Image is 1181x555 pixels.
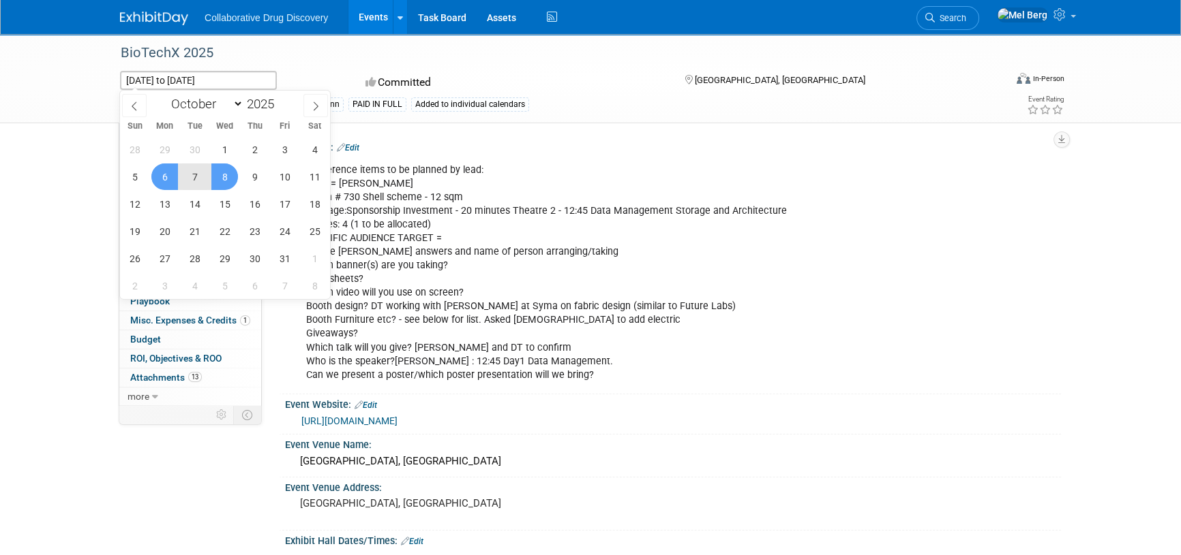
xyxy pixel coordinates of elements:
[285,434,1061,451] div: Event Venue Name:
[285,137,1061,155] div: Pod Notes:
[181,136,208,163] span: September 30, 2025
[210,406,234,424] td: Personalize Event Tab Strip
[270,122,300,131] span: Fri
[210,122,240,131] span: Wed
[300,497,593,509] pre: [GEOGRAPHIC_DATA], [GEOGRAPHIC_DATA]
[130,372,202,383] span: Attachments
[128,391,149,402] span: more
[180,122,210,131] span: Tue
[355,400,377,410] a: Edit
[694,75,865,85] span: [GEOGRAPHIC_DATA], [GEOGRAPHIC_DATA]
[241,136,268,163] span: October 2, 2025
[240,122,270,131] span: Thu
[271,163,298,190] span: October 10, 2025
[411,97,529,112] div: Added to individual calendars
[297,157,911,389] div: Conference items to be planned by lead: Lead = [PERSON_NAME] Booth # 730 Shell scheme - 12 sqm Pa...
[241,191,268,217] span: October 16, 2025
[188,372,202,382] span: 13
[151,163,178,190] span: October 6, 2025
[301,272,328,299] span: November 8, 2025
[301,218,328,244] span: October 25, 2025
[361,71,663,95] div: Committed
[271,272,298,299] span: November 7, 2025
[181,245,208,272] span: October 28, 2025
[348,97,406,112] div: PAID IN FULL
[285,394,1061,412] div: Event Website:
[211,136,238,163] span: October 1, 2025
[337,143,359,153] a: Edit
[119,292,261,311] a: Playbook
[150,122,180,131] span: Mon
[211,191,238,217] span: October 15, 2025
[243,96,284,112] input: Year
[935,13,966,23] span: Search
[121,218,148,244] span: October 19, 2025
[121,163,148,190] span: October 5, 2025
[121,136,148,163] span: September 28, 2025
[401,537,423,546] a: Edit
[121,191,148,217] span: October 12, 2025
[301,136,328,163] span: October 4, 2025
[151,245,178,272] span: October 27, 2025
[211,272,238,299] span: November 5, 2025
[181,163,208,190] span: October 7, 2025
[120,122,150,131] span: Sun
[301,191,328,217] span: October 18, 2025
[119,311,261,330] a: Misc. Expenses & Credits1
[151,218,178,244] span: October 20, 2025
[120,12,188,25] img: ExhibitDay
[295,451,1051,472] div: [GEOGRAPHIC_DATA], [GEOGRAPHIC_DATA]
[119,330,261,349] a: Budget
[130,353,222,364] span: ROI, Objectives & ROO
[181,272,208,299] span: November 4, 2025
[211,245,238,272] span: October 29, 2025
[997,7,1048,22] img: Mel Berg
[285,530,1061,548] div: Exhibit Hall Dates/Times:
[271,218,298,244] span: October 24, 2025
[271,136,298,163] span: October 3, 2025
[119,387,261,406] a: more
[116,41,984,65] div: BioTechX 2025
[181,218,208,244] span: October 21, 2025
[151,136,178,163] span: September 29, 2025
[1027,96,1064,103] div: Event Rating
[271,191,298,217] span: October 17, 2025
[121,272,148,299] span: November 2, 2025
[151,272,178,299] span: November 3, 2025
[119,349,261,368] a: ROI, Objectives & ROO
[119,368,261,387] a: Attachments13
[301,163,328,190] span: October 11, 2025
[301,415,398,426] a: [URL][DOMAIN_NAME]
[121,245,148,272] span: October 26, 2025
[130,334,161,345] span: Budget
[181,191,208,217] span: October 14, 2025
[151,191,178,217] span: October 13, 2025
[130,315,250,326] span: Misc. Expenses & Credits
[241,272,268,299] span: November 6, 2025
[285,477,1061,494] div: Event Venue Address:
[916,6,979,30] a: Search
[240,315,250,326] span: 1
[120,71,277,90] input: Event Start Date - End Date
[301,245,328,272] span: November 1, 2025
[211,163,238,190] span: October 8, 2025
[205,12,328,23] span: Collaborative Drug Discovery
[130,296,170,306] span: Playbook
[241,245,268,272] span: October 30, 2025
[271,245,298,272] span: October 31, 2025
[1017,73,1030,84] img: Format-Inperson.png
[1032,74,1064,84] div: In-Person
[234,406,262,424] td: Toggle Event Tabs
[241,163,268,190] span: October 9, 2025
[165,95,243,112] select: Month
[241,218,268,244] span: October 23, 2025
[300,122,330,131] span: Sat
[924,71,1064,91] div: Event Format
[211,218,238,244] span: October 22, 2025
